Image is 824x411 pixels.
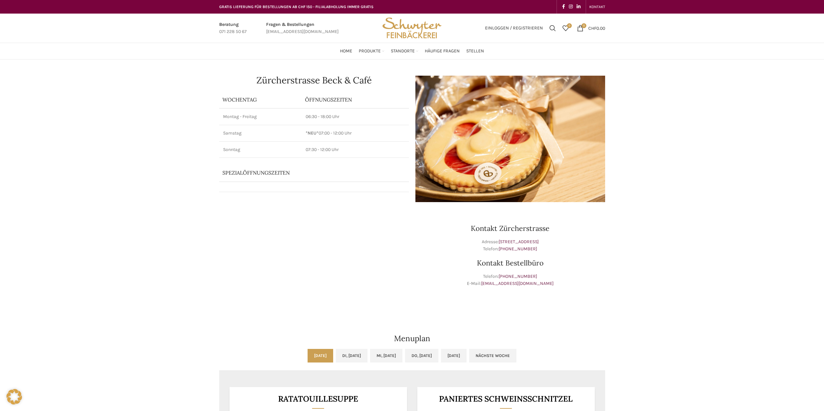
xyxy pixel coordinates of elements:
a: Produkte [359,45,384,58]
h3: Paniertes Schweinsschnitzel [425,395,587,403]
span: 0 [581,23,586,28]
a: 0 CHF0.00 [574,22,608,35]
span: Stellen [466,48,484,54]
a: Nächste Woche [469,349,516,362]
p: Telefon: E-Mail: [415,273,605,287]
p: Sonntag [223,146,298,153]
a: [PHONE_NUMBER] [499,274,537,279]
img: Bäckerei Schwyter [380,14,444,43]
a: Instagram social link [567,2,575,11]
p: Samstag [223,130,298,136]
p: 06:30 - 18:00 Uhr [306,114,405,120]
a: Infobox link [266,21,339,36]
a: Mi, [DATE] [370,349,402,362]
iframe: schwyter zürcherstrasse 33 [219,209,409,306]
p: Adresse: Telefon: [415,238,605,253]
a: Facebook social link [560,2,567,11]
p: Wochentag [222,96,299,103]
a: Infobox link [219,21,247,36]
a: [STREET_ADDRESS] [499,239,539,244]
p: 07:30 - 12:00 Uhr [306,146,405,153]
div: Secondary navigation [586,0,608,13]
a: Site logo [380,25,444,30]
div: Main navigation [216,45,608,58]
h3: Kontakt Zürcherstrasse [415,225,605,232]
a: [PHONE_NUMBER] [499,246,537,252]
bdi: 0.00 [588,25,605,31]
a: [DATE] [308,349,333,362]
span: Produkte [359,48,381,54]
a: Home [340,45,352,58]
h1: Zürcherstrasse Beck & Café [219,76,409,85]
span: GRATIS LIEFERUNG FÜR BESTELLUNGEN AB CHF 150 - FILIALABHOLUNG IMMER GRATIS [219,5,374,9]
p: 07:00 - 12:00 Uhr [306,130,405,136]
a: [EMAIL_ADDRESS][DOMAIN_NAME] [481,281,554,286]
a: [DATE] [441,349,467,362]
h3: Ratatouillesuppe [237,395,399,403]
span: CHF [588,25,596,31]
span: KONTAKT [589,5,605,9]
span: Home [340,48,352,54]
a: Linkedin social link [575,2,582,11]
span: Einloggen / Registrieren [485,26,543,30]
a: 0 [559,22,572,35]
a: Häufige Fragen [425,45,460,58]
a: KONTAKT [589,0,605,13]
p: Spezialöffnungszeiten [222,169,388,176]
h3: Kontakt Bestellbüro [415,259,605,266]
a: Einloggen / Registrieren [482,22,546,35]
span: 0 [567,23,572,28]
a: Stellen [466,45,484,58]
a: Di, [DATE] [336,349,367,362]
p: ÖFFNUNGSZEITEN [305,96,406,103]
a: Suchen [546,22,559,35]
a: Standorte [391,45,418,58]
h2: Menuplan [219,335,605,342]
p: Montag - Freitag [223,114,298,120]
div: Meine Wunschliste [559,22,572,35]
span: Standorte [391,48,415,54]
span: Häufige Fragen [425,48,460,54]
a: Do, [DATE] [405,349,438,362]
